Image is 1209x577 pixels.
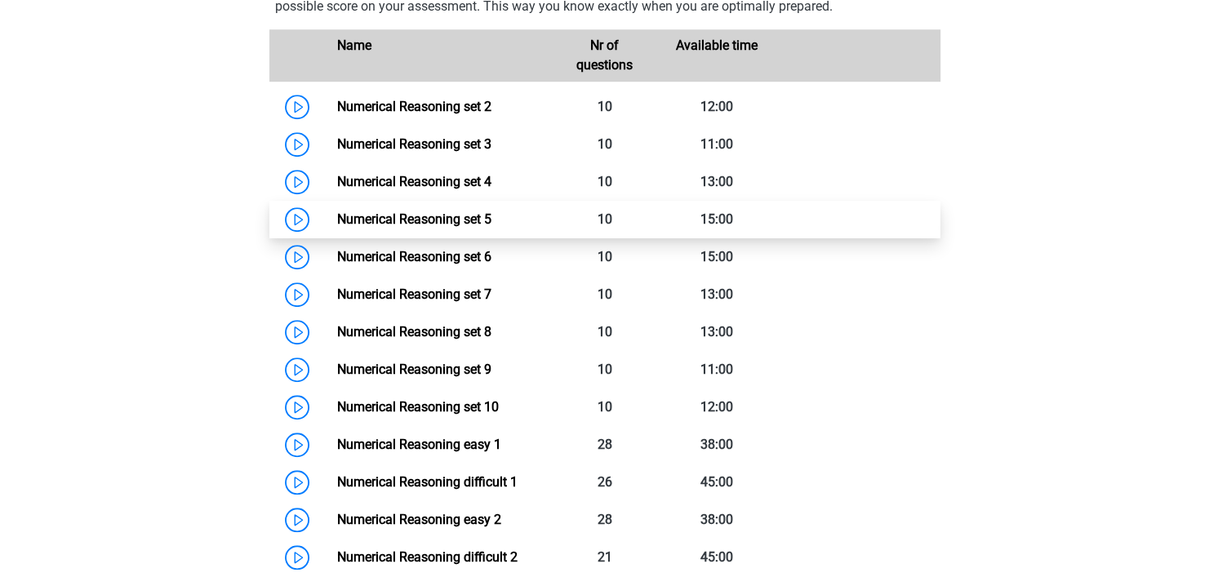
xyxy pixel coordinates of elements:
[337,136,491,152] a: Numerical Reasoning set 3
[337,437,501,452] a: Numerical Reasoning easy 1
[337,324,491,340] a: Numerical Reasoning set 8
[337,512,501,527] a: Numerical Reasoning easy 2
[337,249,491,264] a: Numerical Reasoning set 6
[337,399,499,415] a: Numerical Reasoning set 10
[337,211,491,227] a: Numerical Reasoning set 5
[325,36,549,75] div: Name
[337,474,518,490] a: Numerical Reasoning difficult 1
[337,362,491,377] a: Numerical Reasoning set 9
[337,549,518,565] a: Numerical Reasoning difficult 2
[337,99,491,114] a: Numerical Reasoning set 2
[549,36,660,75] div: Nr of questions
[337,174,491,189] a: Numerical Reasoning set 4
[337,286,491,302] a: Numerical Reasoning set 7
[660,36,772,75] div: Available time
